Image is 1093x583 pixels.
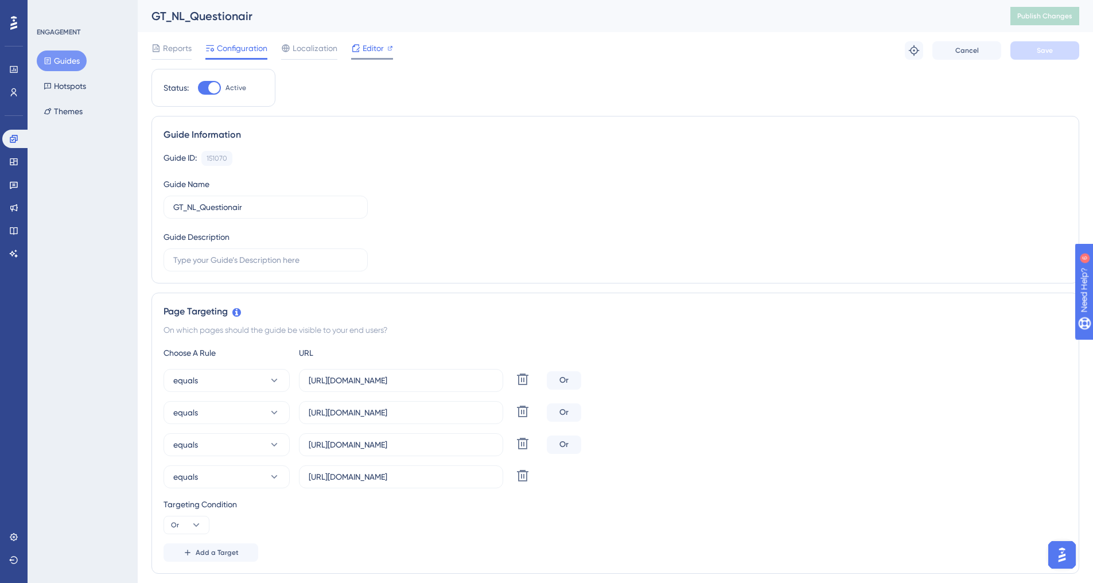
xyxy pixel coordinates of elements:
[217,41,267,55] span: Configuration
[164,369,290,392] button: equals
[173,374,198,387] span: equals
[1010,41,1079,60] button: Save
[1010,7,1079,25] button: Publish Changes
[27,3,72,17] span: Need Help?
[164,128,1067,142] div: Guide Information
[547,403,581,422] div: Or
[1017,11,1072,21] span: Publish Changes
[207,154,227,163] div: 151070
[309,438,493,451] input: yourwebsite.com/path
[164,151,197,166] div: Guide ID:
[173,201,358,213] input: Type your Guide’s Name here
[164,323,1067,337] div: On which pages should the guide be visible to your end users?
[309,406,493,419] input: yourwebsite.com/path
[171,520,179,530] span: Or
[80,6,83,15] div: 6
[1037,46,1053,55] span: Save
[309,471,493,483] input: yourwebsite.com/path
[173,438,198,452] span: equals
[37,50,87,71] button: Guides
[225,83,246,92] span: Active
[164,516,209,534] button: Or
[164,346,290,360] div: Choose A Rule
[37,28,80,37] div: ENGAGEMENT
[173,406,198,419] span: equals
[196,548,239,557] span: Add a Target
[293,41,337,55] span: Localization
[37,101,90,122] button: Themes
[173,470,198,484] span: equals
[299,346,425,360] div: URL
[164,305,1067,318] div: Page Targeting
[955,46,979,55] span: Cancel
[164,401,290,424] button: equals
[163,41,192,55] span: Reports
[151,8,982,24] div: GT_NL_Questionair
[309,374,493,387] input: yourwebsite.com/path
[164,230,230,244] div: Guide Description
[164,177,209,191] div: Guide Name
[1045,538,1079,572] iframe: UserGuiding AI Assistant Launcher
[547,371,581,390] div: Or
[173,254,358,266] input: Type your Guide’s Description here
[37,76,93,96] button: Hotspots
[547,436,581,454] div: Or
[363,41,384,55] span: Editor
[164,543,258,562] button: Add a Target
[164,81,189,95] div: Status:
[164,433,290,456] button: equals
[164,465,290,488] button: equals
[932,41,1001,60] button: Cancel
[164,498,1067,511] div: Targeting Condition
